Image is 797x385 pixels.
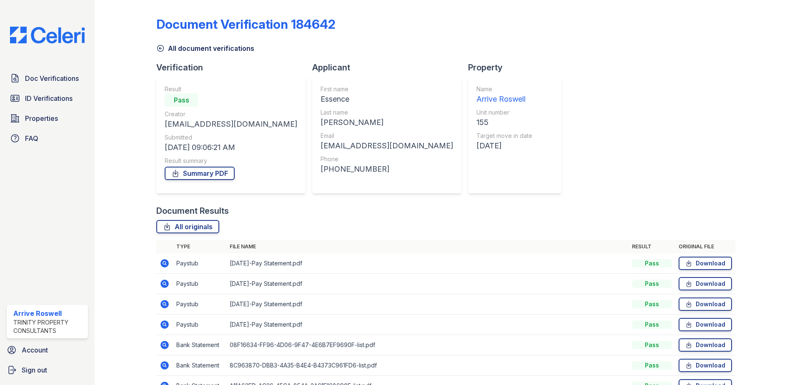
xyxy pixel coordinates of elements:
div: Document Verification 184642 [156,17,336,32]
div: Email [321,132,453,140]
div: Last name [321,108,453,117]
div: [PERSON_NAME] [321,117,453,128]
div: Pass [165,93,198,107]
span: FAQ [25,133,38,143]
a: Download [679,318,732,331]
td: Paystub [173,253,226,274]
span: Properties [25,113,58,123]
span: ID Verifications [25,93,73,103]
a: Name Arrive Roswell [476,85,532,105]
td: [DATE]-Pay Statement.pdf [226,253,629,274]
th: Original file [675,240,735,253]
div: Property [468,62,568,73]
a: ID Verifications [7,90,88,107]
div: [DATE] [476,140,532,152]
div: First name [321,85,453,93]
div: Unit number [476,108,532,117]
span: Sign out [22,365,47,375]
td: Paystub [173,315,226,335]
td: Bank Statement [173,335,226,355]
div: [EMAIL_ADDRESS][DOMAIN_NAME] [165,118,297,130]
a: All originals [156,220,219,233]
a: Download [679,277,732,290]
th: Type [173,240,226,253]
a: Download [679,297,732,311]
div: Arrive Roswell [476,93,532,105]
td: [DATE]-Pay Statement.pdf [226,315,629,335]
div: Applicant [312,62,468,73]
div: Pass [632,280,672,288]
a: Download [679,338,732,352]
div: Pass [632,361,672,370]
td: Bank Statement [173,355,226,376]
div: [EMAIL_ADDRESS][DOMAIN_NAME] [321,140,453,152]
div: [DATE] 09:06:21 AM [165,142,297,153]
div: Phone [321,155,453,163]
div: 155 [476,117,532,128]
img: CE_Logo_Blue-a8612792a0a2168367f1c8372b55b34899dd931a85d93a1a3d3e32e68fde9ad4.png [3,27,91,43]
div: Submitted [165,133,297,142]
div: Name [476,85,532,93]
div: Target move in date [476,132,532,140]
td: Paystub [173,274,226,294]
div: Pass [632,300,672,308]
div: Verification [156,62,312,73]
div: Result [165,85,297,93]
a: Summary PDF [165,167,235,180]
div: Creator [165,110,297,118]
div: Trinity Property Consultants [13,318,85,335]
a: FAQ [7,130,88,147]
th: File name [226,240,629,253]
a: Download [679,257,732,270]
div: Pass [632,259,672,267]
div: Arrive Roswell [13,308,85,318]
a: Sign out [3,362,91,378]
div: Document Results [156,205,229,217]
td: 08F16634-FF96-4D06-9F47-4E6B7EF9690F-list.pdf [226,335,629,355]
div: Pass [632,341,672,349]
a: Doc Verifications [7,70,88,87]
td: Paystub [173,294,226,315]
td: [DATE]-Pay Statement.pdf [226,294,629,315]
div: Pass [632,320,672,329]
th: Result [629,240,675,253]
a: Download [679,359,732,372]
span: Account [22,345,48,355]
td: [DATE]-Pay Statement.pdf [226,274,629,294]
td: 8C963870-DBB3-4A35-B4E4-B4373C961FD6-list.pdf [226,355,629,376]
a: Account [3,342,91,358]
div: [PHONE_NUMBER] [321,163,453,175]
a: Properties [7,110,88,127]
div: Essence [321,93,453,105]
div: Result summary [165,157,297,165]
span: Doc Verifications [25,73,79,83]
a: All document verifications [156,43,254,53]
